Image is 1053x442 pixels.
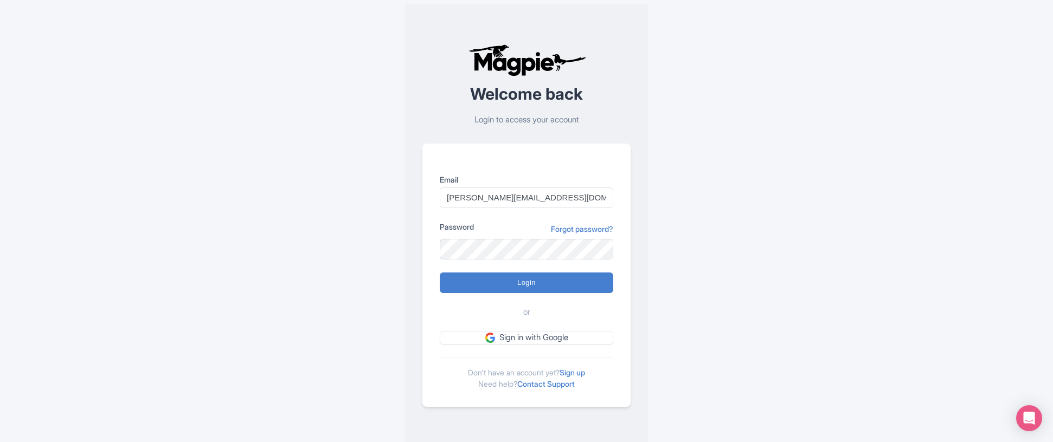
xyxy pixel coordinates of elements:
label: Password [440,221,474,232]
a: Contact Support [517,379,575,388]
input: you@example.com [440,187,613,208]
img: google.svg [485,333,495,342]
img: logo-ab69f6fb50320c5b225c76a69d11143b.png [466,44,588,76]
label: Email [440,174,613,185]
input: Login [440,272,613,293]
p: Login to access your account [422,114,631,126]
a: Sign up [560,368,585,377]
span: or [523,306,530,318]
div: Open Intercom Messenger [1016,405,1042,431]
a: Sign in with Google [440,331,613,344]
a: Forgot password? [551,223,613,235]
h2: Welcome back [422,85,631,103]
div: Don't have an account yet? Need help? [440,357,613,389]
